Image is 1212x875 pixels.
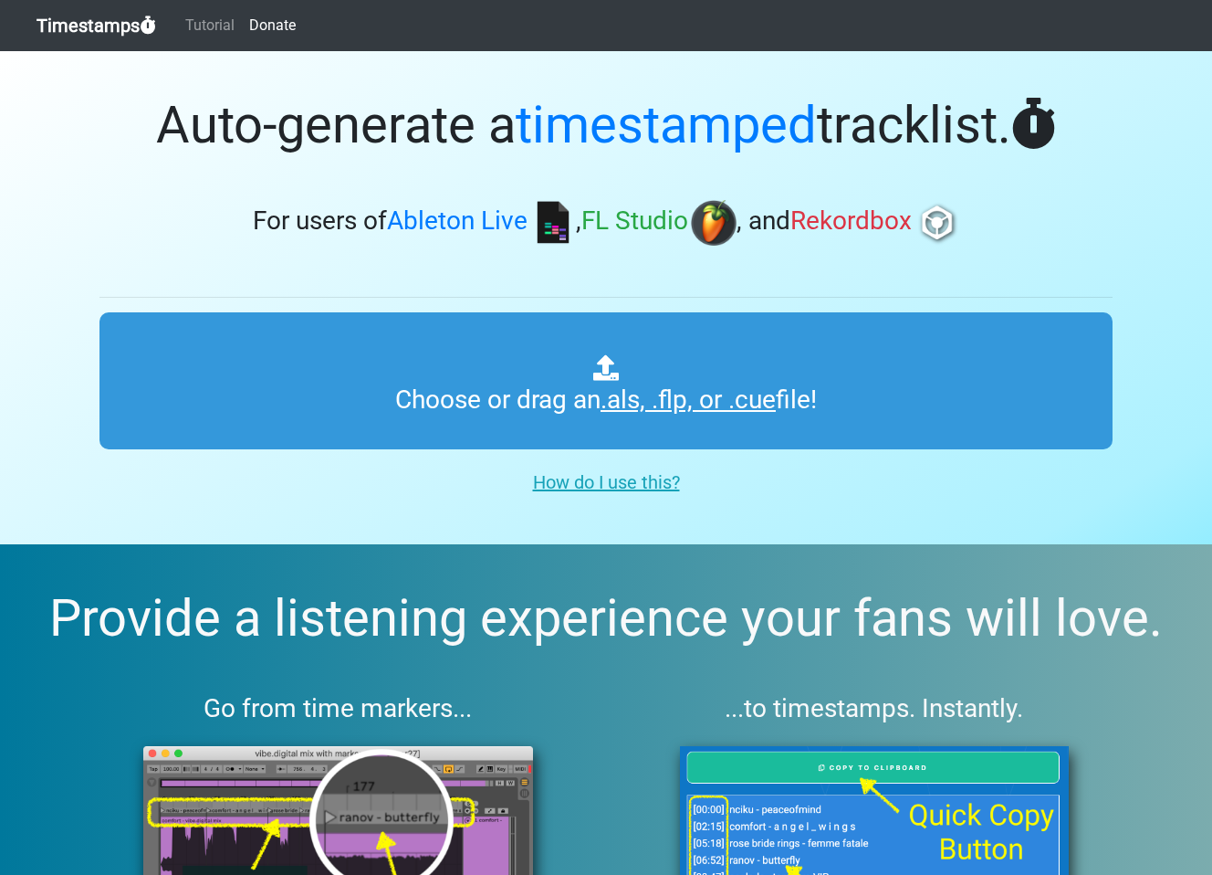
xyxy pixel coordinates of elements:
[99,693,577,724] h3: Go from time markers...
[99,200,1113,246] h3: For users of , , and
[516,95,817,155] span: timestamped
[636,693,1113,724] h3: ...to timestamps. Instantly.
[914,200,960,246] img: rb.png
[37,7,156,44] a: Timestamps
[242,7,303,44] a: Donate
[44,588,1168,649] h2: Provide a listening experience your fans will love.
[533,471,680,493] u: How do I use this?
[387,206,528,237] span: Ableton Live
[530,200,576,246] img: ableton.png
[178,7,242,44] a: Tutorial
[99,95,1113,156] h1: Auto-generate a tracklist.
[581,206,688,237] span: FL Studio
[790,206,912,237] span: Rekordbox
[691,200,737,246] img: fl.png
